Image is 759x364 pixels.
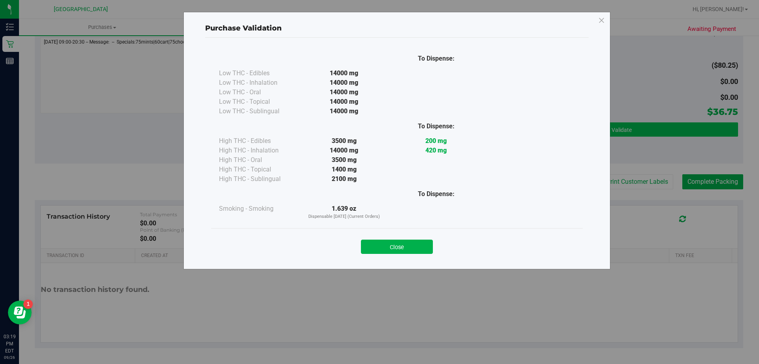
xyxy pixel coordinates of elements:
[219,146,298,155] div: High THC - Inhalation
[390,189,482,199] div: To Dispense:
[390,54,482,63] div: To Dispense:
[219,204,298,213] div: Smoking - Smoking
[219,136,298,146] div: High THC - Edibles
[298,204,390,220] div: 1.639 oz
[219,107,298,116] div: Low THC - Sublingual
[425,137,447,145] strong: 200 mg
[219,155,298,165] div: High THC - Oral
[298,136,390,146] div: 3500 mg
[219,165,298,174] div: High THC - Topical
[219,97,298,107] div: Low THC - Topical
[219,174,298,184] div: High THC - Sublingual
[298,97,390,107] div: 14000 mg
[219,69,298,78] div: Low THC - Edibles
[219,78,298,88] div: Low THC - Inhalation
[298,88,390,97] div: 14000 mg
[8,301,32,324] iframe: Resource center
[298,69,390,78] div: 14000 mg
[298,146,390,155] div: 14000 mg
[425,147,447,154] strong: 420 mg
[219,88,298,97] div: Low THC - Oral
[298,174,390,184] div: 2100 mg
[23,299,33,309] iframe: Resource center unread badge
[205,24,282,32] span: Purchase Validation
[298,155,390,165] div: 3500 mg
[361,240,433,254] button: Close
[298,107,390,116] div: 14000 mg
[298,78,390,88] div: 14000 mg
[298,165,390,174] div: 1400 mg
[298,213,390,220] p: Dispensable [DATE] (Current Orders)
[390,122,482,131] div: To Dispense:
